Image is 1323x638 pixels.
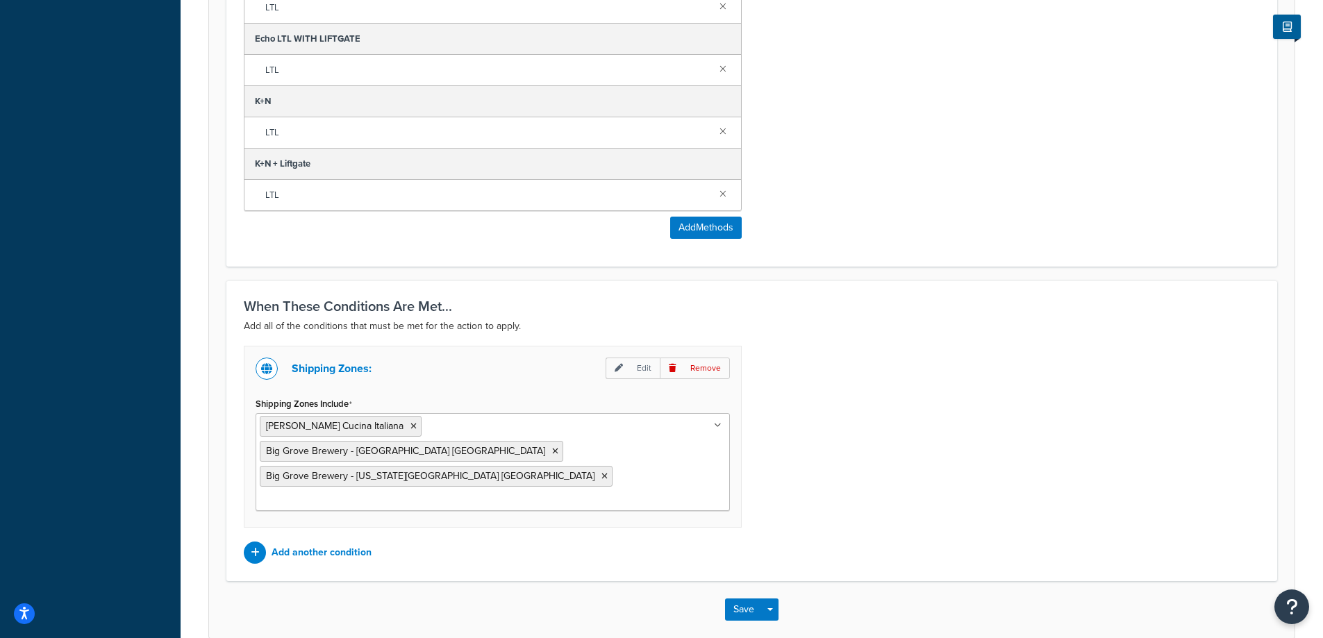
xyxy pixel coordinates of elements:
[265,123,708,142] span: LTL
[660,358,730,379] p: Remove
[244,24,741,55] div: Echo LTL WITH LIFTGATE
[292,359,372,378] p: Shipping Zones:
[606,358,660,379] p: Edit
[244,86,741,117] div: K+N
[725,598,763,621] button: Save
[265,60,708,80] span: LTL
[1274,589,1309,624] button: Open Resource Center
[266,419,403,433] span: [PERSON_NAME] Cucina Italiana
[244,318,1260,335] p: Add all of the conditions that must be met for the action to apply.
[1273,15,1301,39] button: Show Help Docs
[266,469,594,483] span: Big Grove Brewery - [US_STATE][GEOGRAPHIC_DATA] [GEOGRAPHIC_DATA]
[272,543,372,562] p: Add another condition
[265,185,708,205] span: LTL
[266,444,545,458] span: Big Grove Brewery - [GEOGRAPHIC_DATA] [GEOGRAPHIC_DATA]
[670,217,742,239] button: AddMethods
[244,299,1260,314] h3: When These Conditions Are Met...
[256,398,352,410] label: Shipping Zones Include
[244,149,741,180] div: K+N + Liftgate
